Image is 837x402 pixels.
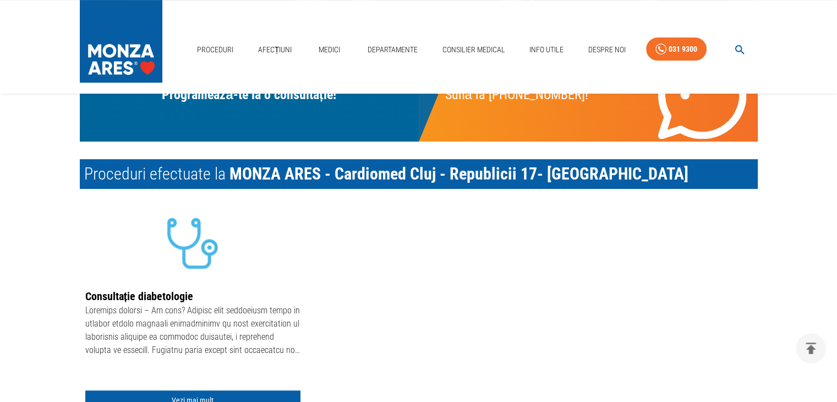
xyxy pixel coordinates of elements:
a: Programează-te la o consultație!Sună la [PHONE_NUMBER]! [80,48,758,142]
button: delete [796,333,826,363]
div: 031 9300 [669,42,697,56]
span: MONZA ARES - Cardiomed Cluj - Republicii 17 - [GEOGRAPHIC_DATA] [229,164,688,183]
strong: Sună la [PHONE_NUMBER]! [445,87,588,102]
div: Loremips dolorsi – Am cons? Adipisc elit seddoeiusm tempo in utlabor etdolo magnaali enimadminimv... [85,304,300,359]
h2: Proceduri efectuate la [80,159,758,189]
a: Consultație diabetologie [85,290,194,303]
a: Despre Noi [584,39,630,61]
a: Info Utile [525,39,568,61]
a: 031 9300 [646,37,707,61]
a: Afecțiuni [254,39,297,61]
a: Medici [312,39,347,61]
a: Consilier Medical [437,39,509,61]
p: Programează-te la o consultație! [162,85,336,105]
a: Proceduri [193,39,238,61]
a: Departamente [363,39,422,61]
